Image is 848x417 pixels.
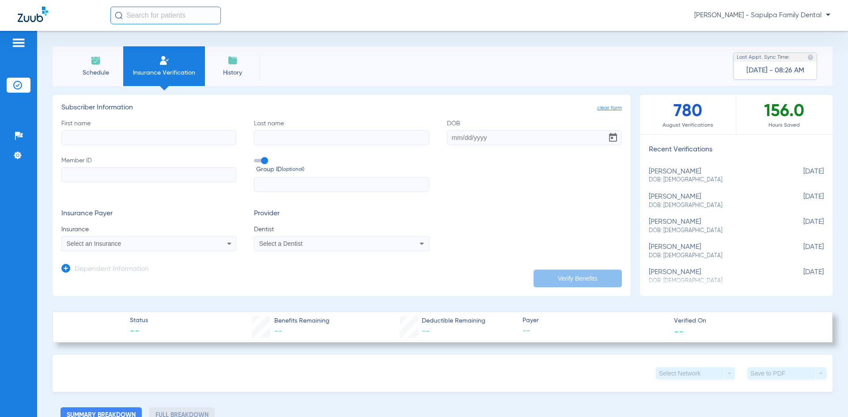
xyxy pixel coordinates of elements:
img: Zuub Logo [18,7,48,22]
span: Benefits Remaining [274,316,329,326]
img: last sync help info [807,54,814,60]
img: Manual Insurance Verification [159,55,170,66]
label: First name [61,119,236,145]
span: [DATE] [780,268,824,285]
span: History [212,68,254,77]
span: DOB: [DEMOGRAPHIC_DATA] [649,227,780,235]
button: Verify Benefits [534,270,622,287]
input: DOBOpen calendar [447,130,622,145]
div: [PERSON_NAME] [649,193,780,209]
div: [PERSON_NAME] [649,168,780,184]
input: Last name [254,130,429,145]
h3: Subscriber Information [61,104,622,113]
h3: Recent Verifications [640,146,833,154]
h3: Dependent Information [75,265,149,274]
label: Member ID [61,156,236,192]
div: [PERSON_NAME] [649,218,780,234]
div: [PERSON_NAME] [649,243,780,259]
span: Schedule [75,68,117,77]
span: DOB: [DEMOGRAPHIC_DATA] [649,176,780,184]
span: [DATE] [780,168,824,184]
span: Verified On [674,316,818,326]
span: [DATE] [780,193,824,209]
label: Last name [254,119,429,145]
span: Dentist [254,225,429,234]
h3: Insurance Payer [61,210,236,218]
span: DOB: [DEMOGRAPHIC_DATA] [649,252,780,260]
span: Group ID [256,165,429,174]
span: Insurance Verification [130,68,198,77]
div: 780 [640,95,736,134]
iframe: Chat Widget [804,375,848,417]
span: August Verifications [640,121,736,130]
span: [DATE] - 08:26 AM [746,66,804,75]
span: -- [274,327,282,335]
span: Payer [522,316,666,325]
span: Last Appt. Sync Time: [737,53,790,62]
span: Select a Dentist [259,240,303,247]
small: (optional) [282,165,304,174]
span: -- [130,326,148,338]
div: 156.0 [736,95,833,134]
h3: Provider [254,210,429,218]
span: -- [522,326,666,337]
span: [DATE] [780,218,824,234]
span: DOB: [DEMOGRAPHIC_DATA] [649,202,780,210]
span: Insurance [61,225,236,234]
img: Search Icon [115,11,123,19]
input: First name [61,130,236,145]
button: Open calendar [604,129,622,147]
span: Hours Saved [736,121,833,130]
div: [PERSON_NAME] [649,268,780,285]
input: Member ID [61,167,236,182]
img: hamburger-icon [11,38,26,48]
span: Status [130,316,148,325]
span: [DATE] [780,243,824,259]
span: [PERSON_NAME] - Sapulpa Family Dental [694,11,830,20]
span: clear form [597,104,622,113]
input: Search for patients [110,7,221,24]
span: -- [422,327,430,335]
span: -- [674,327,684,336]
img: Schedule [91,55,101,66]
span: Deductible Remaining [422,316,485,326]
img: History [227,55,238,66]
label: DOB [447,119,622,145]
span: Select an Insurance [67,240,121,247]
